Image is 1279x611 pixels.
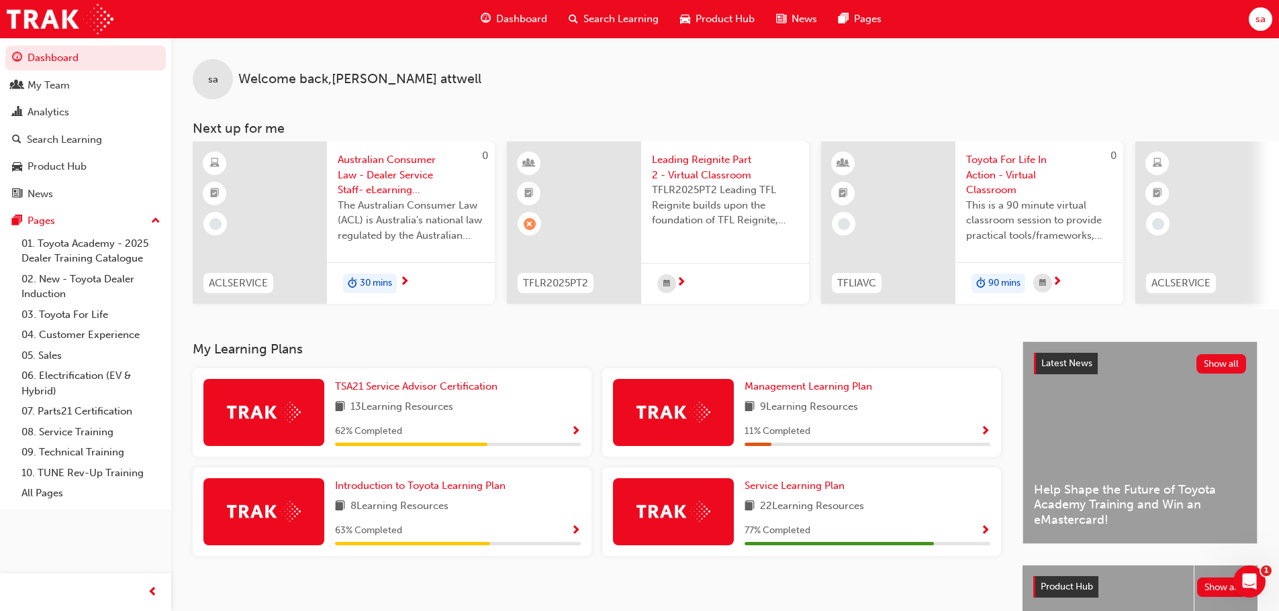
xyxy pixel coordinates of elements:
span: learningResourceType_INSTRUCTOR_LED-icon [524,155,534,172]
span: car-icon [12,161,22,173]
span: booktick-icon [839,185,848,203]
a: 07. Parts21 Certification [16,401,166,422]
iframe: Intercom live chat [1233,565,1266,598]
span: book-icon [745,399,755,416]
div: Product Hub [28,159,87,174]
a: 03. Toyota For Life [16,304,166,325]
span: learningRecordVerb_NONE-icon [209,218,222,230]
span: calendar-icon [1039,275,1046,292]
img: Trak [227,402,301,423]
span: next-icon [1052,276,1062,288]
a: Dashboard [5,46,166,70]
button: Show Progress [980,522,990,539]
span: learningResourceType_INSTRUCTOR_LED-icon [839,155,848,172]
span: up-icon [151,213,160,230]
a: search-iconSearch Learning [558,5,669,33]
div: My Team [28,78,70,93]
button: Show all [1196,354,1247,374]
a: 08. Service Training [16,422,166,443]
span: 1 [1261,565,1272,576]
span: duration-icon [348,275,357,292]
span: booktick-icon [210,185,220,203]
span: learningResourceType_ELEARNING-icon [210,155,220,172]
a: Service Learning Plan [745,478,850,494]
span: Show Progress [980,525,990,537]
span: Welcome back , [PERSON_NAME] attwell [238,72,481,87]
span: 62 % Completed [335,424,402,439]
a: Introduction to Toyota Learning Plan [335,478,511,494]
a: Product Hub [5,154,166,179]
a: car-iconProduct Hub [669,5,765,33]
span: The Australian Consumer Law (ACL) is Australia's national law regulated by the Australian Competi... [338,198,484,243]
button: Show Progress [571,522,581,539]
span: This is a 90 minute virtual classroom session to provide practical tools/frameworks, behaviours a... [966,198,1112,243]
span: sa [208,72,218,87]
img: Trak [636,402,710,423]
span: 22 Learning Resources [760,498,864,515]
h3: My Learning Plans [193,341,1001,357]
span: Australian Consumer Law - Dealer Service Staff- eLearning Module [338,152,484,198]
span: pages-icon [12,215,22,227]
span: Pages [854,11,882,27]
span: chart-icon [12,107,22,119]
span: Toyota For Life In Action - Virtual Classroom [966,152,1112,198]
a: Product HubShow all [1033,576,1247,598]
span: calendar-icon [663,276,670,292]
div: News [28,186,53,202]
span: book-icon [335,399,345,416]
span: ACLSERVICE [209,276,268,291]
span: booktick-icon [524,185,534,203]
span: News [792,11,817,27]
span: guage-icon [12,52,22,64]
img: Trak [227,501,301,522]
div: Analytics [28,105,69,120]
span: Leading Reignite Part 2 - Virtual Classroom [652,152,798,182]
span: search-icon [569,11,578,27]
span: news-icon [776,11,786,27]
span: TSA21 Service Advisor Certification [335,380,498,392]
span: Show Progress [980,426,990,438]
span: book-icon [745,498,755,515]
a: News [5,182,166,207]
span: ACLSERVICE [1151,276,1211,291]
button: Show Progress [980,423,990,440]
span: learningRecordVerb_NONE-icon [838,218,850,230]
a: 0TFLIAVCToyota For Life In Action - Virtual ClassroomThis is a 90 minute virtual classroom sessio... [821,142,1123,304]
span: 11 % Completed [745,424,810,439]
span: learningResourceType_ELEARNING-icon [1153,155,1162,172]
span: duration-icon [976,275,986,292]
span: guage-icon [481,11,491,27]
span: Search Learning [583,11,659,27]
button: Pages [5,209,166,233]
span: next-icon [676,277,686,289]
span: car-icon [680,11,690,27]
h3: Next up for me [171,121,1279,136]
span: learningRecordVerb_NONE-icon [1152,218,1164,230]
button: Show all [1197,577,1247,597]
span: sa [1256,11,1266,27]
span: 13 Learning Resources [350,399,453,416]
span: booktick-icon [1153,185,1162,203]
a: 0ACLSERVICEAustralian Consumer Law - Dealer Service Staff- eLearning ModuleThe Australian Consume... [193,142,495,304]
span: search-icon [12,134,21,146]
span: TFLIAVC [837,276,876,291]
button: sa [1249,7,1272,31]
span: Management Learning Plan [745,380,872,392]
span: learningRecordVerb_ABSENT-icon [524,218,536,230]
span: 0 [1110,150,1117,162]
span: TFLR2025PT2 Leading TFL Reignite builds upon the foundation of TFL Reignite, reaffirming our comm... [652,182,798,228]
span: 90 mins [988,276,1021,291]
button: Show Progress [571,423,581,440]
span: news-icon [12,188,22,201]
a: pages-iconPages [828,5,892,33]
a: 06. Electrification (EV & Hybrid) [16,366,166,401]
a: Management Learning Plan [745,379,878,394]
span: prev-icon [148,584,158,601]
a: Analytics [5,100,166,125]
span: 9 Learning Resources [760,399,858,416]
span: 77 % Completed [745,523,810,539]
span: Product Hub [1041,581,1093,592]
button: DashboardMy TeamAnalyticsSearch LearningProduct HubNews [5,43,166,209]
a: 02. New - Toyota Dealer Induction [16,269,166,304]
